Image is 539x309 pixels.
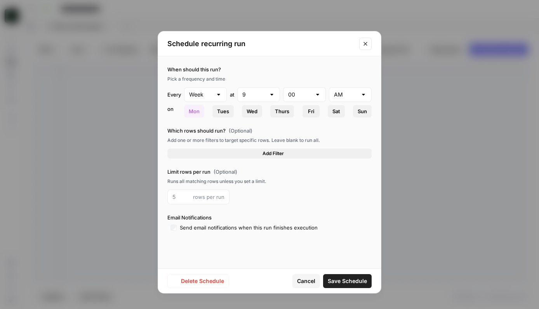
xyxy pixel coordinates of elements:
[292,274,320,288] button: Cancel
[214,168,237,176] span: (Optional)
[288,91,311,98] input: 00
[358,107,367,115] span: Sun
[247,107,257,115] span: Wed
[181,277,224,285] span: Delete Schedule
[328,277,367,285] span: Save Schedule
[167,127,372,135] label: Which rows should run?
[167,91,181,98] div: Every
[229,127,252,135] span: (Optional)
[167,214,372,221] label: Email Notifications
[167,148,372,159] button: Add Filter
[332,107,340,115] span: Sat
[167,274,229,288] button: Delete Schedule
[180,224,318,231] div: Send email notifications when this run finishes execution
[167,137,372,144] div: Add one or more filters to target specific rows. Leave blank to run all.
[167,168,372,176] label: Limit rows per run
[189,91,212,98] input: Week
[193,193,224,201] span: rows per run
[270,105,294,117] button: Thurs
[212,105,234,117] button: Tues
[167,66,372,73] label: When should this run?
[170,224,177,231] input: Send email notifications when this run finishes execution
[189,107,200,115] span: Mon
[297,277,315,285] span: Cancel
[323,274,372,288] button: Save Schedule
[184,105,204,117] button: Mon
[217,107,229,115] span: Tues
[328,105,345,117] button: Sat
[308,107,314,115] span: Fri
[167,76,372,83] div: Pick a frequency and time
[230,91,234,98] div: at
[172,193,190,201] input: 5
[167,38,355,49] h2: Schedule recurring run
[167,105,181,117] div: on
[263,150,284,157] span: Add Filter
[242,91,266,98] input: 9
[275,107,289,115] span: Thurs
[303,105,320,117] button: Fri
[353,105,372,117] button: Sun
[359,38,372,50] button: Close modal
[242,105,262,117] button: Wed
[167,178,372,185] div: Runs all matching rows unless you set a limit.
[334,91,357,98] input: AM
